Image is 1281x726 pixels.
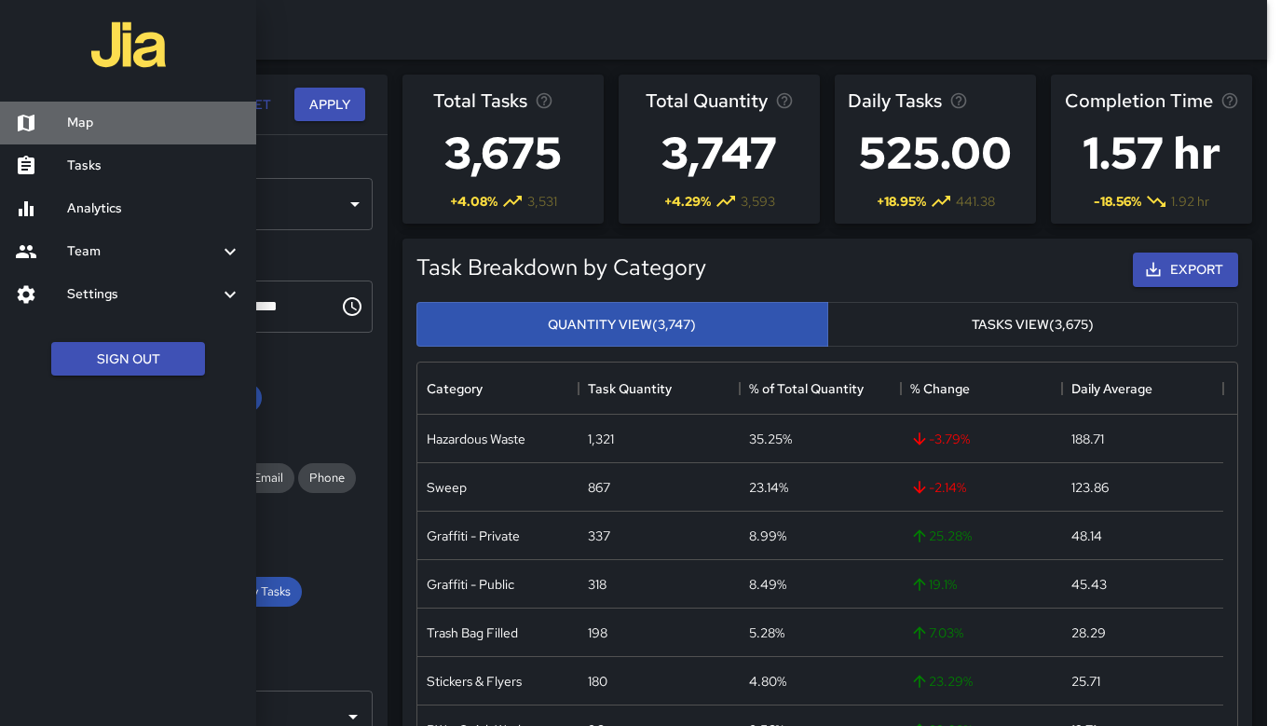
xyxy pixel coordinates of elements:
h6: Settings [67,284,219,305]
h6: Team [67,241,219,262]
h6: Analytics [67,199,241,219]
button: Sign Out [51,342,205,377]
h6: Tasks [67,156,241,176]
h6: Map [67,113,241,133]
img: jia-logo [91,7,166,82]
